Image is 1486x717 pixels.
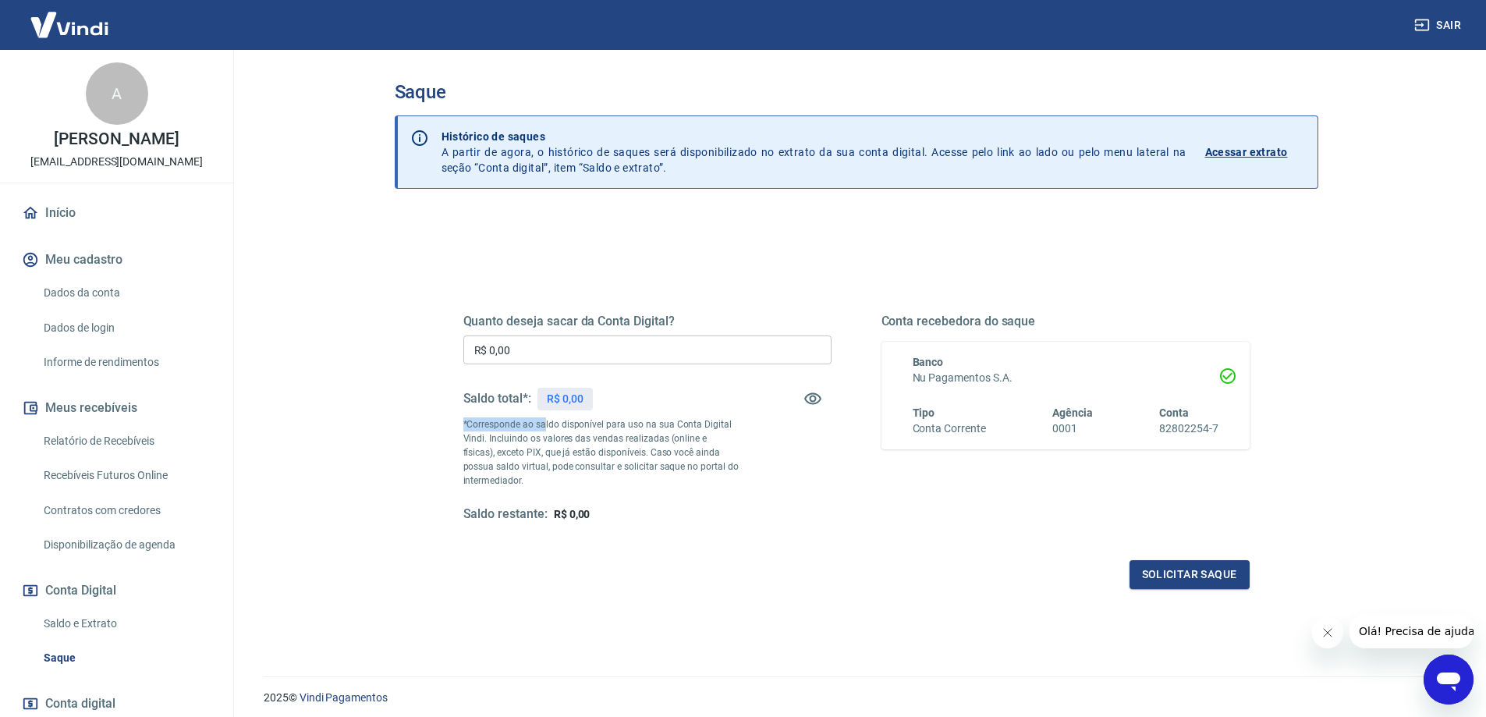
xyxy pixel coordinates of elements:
[1159,421,1218,437] h6: 82802254-7
[37,529,215,561] a: Disponibilização de agenda
[463,314,832,329] h5: Quanto deseja sacar da Conta Digital?
[554,508,590,520] span: R$ 0,00
[1424,655,1474,705] iframe: Button to launch messaging window
[37,277,215,309] a: Dados da conta
[463,417,739,488] p: *Corresponde ao saldo disponível para uso na sua Conta Digital Vindi. Incluindo os valores das ve...
[86,62,148,125] div: A
[19,196,215,230] a: Início
[37,460,215,492] a: Recebíveis Futuros Online
[1052,421,1093,437] h6: 0001
[913,370,1218,386] h6: Nu Pagamentos S.A.
[37,495,215,527] a: Contratos com credores
[913,406,935,419] span: Tipo
[547,391,583,407] p: R$ 0,00
[395,81,1318,103] h3: Saque
[37,346,215,378] a: Informe de rendimentos
[1052,406,1093,419] span: Agência
[30,154,203,170] p: [EMAIL_ADDRESS][DOMAIN_NAME]
[264,690,1449,706] p: 2025 ©
[1205,129,1305,176] a: Acessar extrato
[913,356,944,368] span: Banco
[54,131,179,147] p: [PERSON_NAME]
[1205,144,1288,160] p: Acessar extrato
[37,642,215,674] a: Saque
[37,425,215,457] a: Relatório de Recebíveis
[9,11,131,23] span: Olá! Precisa de ajuda?
[19,1,120,48] img: Vindi
[442,129,1186,176] p: A partir de agora, o histórico de saques será disponibilizado no extrato da sua conta digital. Ac...
[1312,617,1343,648] iframe: Close message
[463,391,531,406] h5: Saldo total*:
[881,314,1250,329] h5: Conta recebedora do saque
[19,573,215,608] button: Conta Digital
[300,691,388,704] a: Vindi Pagamentos
[1349,614,1474,648] iframe: Message from company
[37,312,215,344] a: Dados de login
[45,693,115,715] span: Conta digital
[442,129,1186,144] p: Histórico de saques
[1411,11,1467,40] button: Sair
[37,608,215,640] a: Saldo e Extrato
[19,391,215,425] button: Meus recebíveis
[19,243,215,277] button: Meu cadastro
[1130,560,1250,589] button: Solicitar saque
[913,421,986,437] h6: Conta Corrente
[463,506,548,523] h5: Saldo restante:
[1159,406,1189,419] span: Conta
